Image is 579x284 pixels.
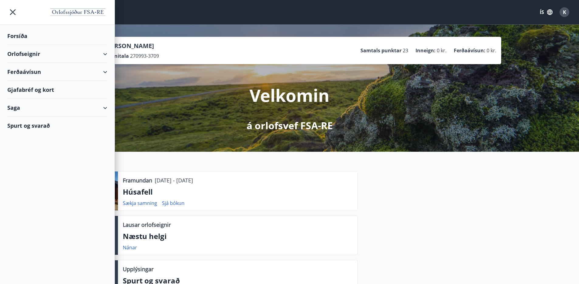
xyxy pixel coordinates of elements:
div: Spurt og svarað [7,117,107,134]
p: Inneign : [415,47,436,54]
img: union_logo [48,7,107,19]
p: Framundan [123,176,152,184]
div: Saga [7,99,107,117]
p: [PERSON_NAME] [105,42,159,50]
p: Upplýsingar [123,265,153,273]
span: 0 kr. [487,47,496,54]
button: ÍS [536,7,556,18]
p: Ferðaávísun : [454,47,485,54]
a: Sækja samning [123,200,157,206]
span: 23 [403,47,408,54]
button: menu [7,7,18,18]
div: Forsíða [7,27,107,45]
a: Sjá bókun [162,200,184,206]
a: Nánar [123,244,137,251]
button: K [557,5,572,19]
span: K [563,9,566,16]
p: Lausar orlofseignir [123,221,171,229]
div: Ferðaávísun [7,63,107,81]
p: [DATE] - [DATE] [155,176,193,184]
span: 0 kr. [437,47,446,54]
span: 270993-3709 [130,53,159,59]
p: Samtals punktar [360,47,402,54]
p: Velkomin [250,84,329,107]
p: á orlofsvef FSA-RE [246,119,333,132]
div: Gjafabréf og kort [7,81,107,99]
div: Orlofseignir [7,45,107,63]
p: Húsafell [123,187,353,197]
p: Næstu helgi [123,231,353,241]
p: Kennitala [105,53,129,59]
